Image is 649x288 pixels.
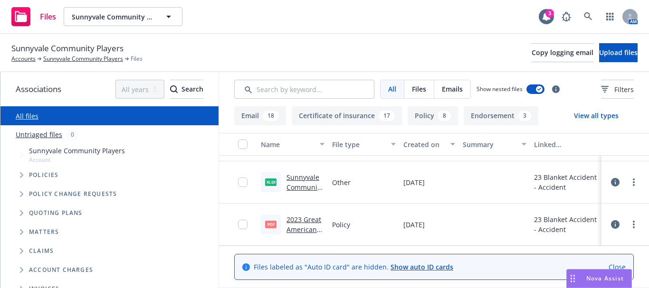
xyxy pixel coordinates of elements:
a: Switch app [601,7,620,26]
span: Policy change requests [29,191,117,197]
span: Nova Assist [586,274,624,282]
span: Quoting plans [29,210,83,216]
div: 23 Blanket Accident - Accident [534,214,598,234]
span: Sunnyvale Community Players [72,12,154,22]
div: 17 [379,111,395,121]
a: Untriaged files [16,130,62,139]
button: Copy logging email [532,43,593,62]
div: Drag to move [567,269,579,288]
span: Filters [614,84,634,94]
div: 0 [66,129,79,140]
button: Certificate of insurance [292,106,402,125]
a: Sunnyvale Community Players - 10_10_2023 - Blanket Accident - Migration Document Checklist.xlsx [286,173,323,271]
span: Upload files [599,48,638,57]
a: Close [609,262,626,272]
button: Email [234,106,286,125]
button: Upload files [599,43,638,62]
div: 3 [545,9,554,18]
span: Associations [16,83,61,95]
button: Nova Assist [566,269,632,288]
button: File type [328,133,400,156]
svg: Search [170,85,178,93]
div: File type [332,139,385,149]
span: xlsx [265,178,277,186]
span: Copy logging email [532,48,593,57]
span: Sunnyvale Community Players [11,42,124,55]
span: Policy [332,220,350,230]
a: more [628,177,639,188]
span: Files [412,84,426,94]
button: Policy [408,106,458,125]
span: Files [40,13,56,20]
span: Files labeled as "Auto ID card" are hidden. [254,262,453,272]
div: Created on [403,139,445,149]
div: Linked associations [534,139,598,149]
span: All [388,84,396,94]
input: Toggle Row Selected [238,177,248,187]
button: Endorsement [464,106,538,125]
span: Show nested files [477,85,523,93]
button: Sunnyvale Community Players [64,7,182,26]
input: Search by keyword... [234,80,374,99]
div: Summary [463,139,516,149]
div: 3 [518,111,531,121]
span: Other [332,177,351,187]
input: Toggle Row Selected [238,220,248,229]
div: 8 [438,111,451,121]
span: Account charges [29,267,93,273]
div: Search [170,80,203,98]
a: Files [8,3,60,30]
span: [DATE] [403,220,425,230]
span: Claims [29,248,54,254]
span: Filters [601,84,634,94]
span: Matters [29,229,59,235]
span: Emails [442,84,463,94]
a: Sunnyvale Community Players [43,55,123,63]
a: more [628,219,639,230]
button: Created on [400,133,459,156]
a: Report a Bug [557,7,576,26]
button: View all types [559,106,634,125]
input: Select all [238,139,248,149]
span: Sunnyvale Community Players [29,146,125,156]
span: pdf [265,221,277,228]
button: Filters [601,80,634,99]
span: Account [29,156,125,164]
button: Summary [459,133,530,156]
a: 2023 Great American Insurance Group Blanket Accident - Policy.pdf [286,215,321,284]
button: SearchSearch [170,80,203,99]
a: Show auto ID cards [391,262,453,271]
a: All files [16,111,38,121]
div: 18 [263,111,279,121]
div: 23 Blanket Accident - Accident [534,172,598,192]
button: Name [257,133,328,156]
div: Name [261,139,314,149]
span: Policies [29,172,59,178]
a: Accounts [11,55,36,63]
button: Linked associations [530,133,601,156]
a: Search [579,7,598,26]
span: [DATE] [403,177,425,187]
span: Files [131,55,143,63]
